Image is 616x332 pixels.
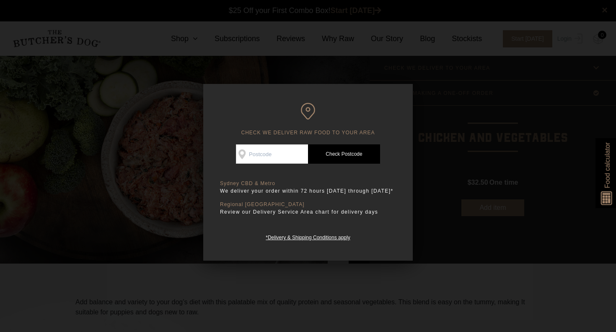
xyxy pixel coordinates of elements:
a: *Delivery & Shipping Conditions apply [266,233,350,241]
p: Sydney CBD & Metro [220,180,396,187]
p: Review our Delivery Service Area chart for delivery days [220,208,396,216]
p: We deliver your order within 72 hours [DATE] through [DATE]* [220,187,396,195]
h6: CHECK WE DELIVER RAW FOOD TO YOUR AREA [220,103,396,136]
input: Postcode [236,144,308,164]
p: Regional [GEOGRAPHIC_DATA] [220,201,396,208]
span: Food calculator [602,142,612,188]
a: Check Postcode [308,144,380,164]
